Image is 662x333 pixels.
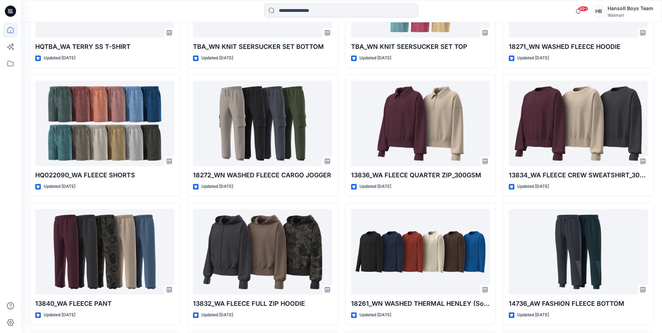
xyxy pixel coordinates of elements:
p: TBA_WN KNIT SEERSUCKER SET TOP [351,42,490,52]
a: 18272_WN WASHED FLEECE CARGO JOGGER [193,81,332,166]
p: 13836_WA FLEECE QUARTER ZIP_300GSM [351,170,490,180]
a: 13834_WA FLEECE CREW SWEATSHIRT_300GSM [509,81,648,166]
p: 18271_WN WASHED FLEECE HOODIE [509,42,648,52]
p: Updated [DATE] [201,311,233,319]
p: Updated [DATE] [44,54,75,62]
p: 14736_AW FASHION FLEECE BOTTOM [509,299,648,309]
p: HQTBA_WA TERRY SS T-SHIRT [35,42,174,52]
p: Updated [DATE] [44,183,75,190]
p: HQ022090_WA FLEECE SHORTS [35,170,174,180]
a: 18261_WN WASHED THERMAL HENLEY (Solid) [351,209,490,295]
div: Walmart [608,13,653,18]
a: 13840_WA FLEECE PANT [35,209,174,295]
div: Hansoll Boys Team [608,4,653,13]
p: 18272_WN WASHED FLEECE CARGO JOGGER [193,170,332,180]
p: Updated [DATE] [44,311,75,319]
p: 18261_WN WASHED THERMAL HENLEY (Solid) [351,299,490,309]
p: Updated [DATE] [517,183,549,190]
div: HB [592,5,605,17]
span: 99+ [578,6,588,12]
p: Updated [DATE] [517,54,549,62]
p: Updated [DATE] [359,311,391,319]
p: Updated [DATE] [359,54,391,62]
p: 13840_WA FLEECE PANT [35,299,174,309]
a: 14736_AW FASHION FLEECE BOTTOM [509,209,648,295]
p: Updated [DATE] [517,311,549,319]
p: 13834_WA FLEECE CREW SWEATSHIRT_300GSM [509,170,648,180]
p: TBA_WN KNIT SEERSUCKER SET BOTTOM [193,42,332,52]
p: Updated [DATE] [359,183,391,190]
p: Updated [DATE] [201,183,233,190]
p: Updated [DATE] [201,54,233,62]
a: HQ022090_WA FLEECE SHORTS [35,81,174,166]
p: 13832_WA FLEECE FULL ZIP HOODIE [193,299,332,309]
a: 13832_WA FLEECE FULL ZIP HOODIE [193,209,332,295]
a: 13836_WA FLEECE QUARTER ZIP_300GSM [351,81,490,166]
